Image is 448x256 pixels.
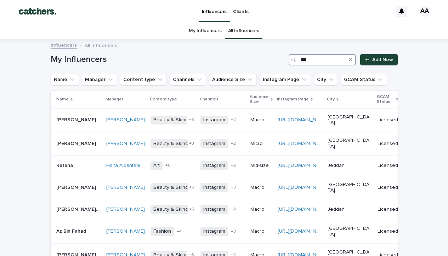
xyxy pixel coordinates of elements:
span: Art [151,161,163,170]
a: [URL][DOMAIN_NAME][DOMAIN_NAME] [278,207,366,212]
p: Micro [250,141,272,147]
tr: [PERSON_NAME][PERSON_NAME] [PERSON_NAME] Beauty & Skincare+3Instagram+2Micro[URL][DOMAIN_NAME][GE... [51,132,409,156]
span: + 2 [231,141,236,146]
img: v2itfyCJQeeYoQfrvWhc [14,4,61,18]
h1: My Influencers [51,54,286,65]
input: Search [289,54,356,65]
a: All Influencers [228,23,259,39]
span: Fashion [151,227,174,236]
p: All Influencers [85,41,118,49]
span: Instagram [200,205,228,214]
span: + 3 [189,141,194,146]
tr: [PERSON_NAME][PERSON_NAME] [PERSON_NAME] Beauty & Skincare+6Instagram+2Macro[URL][DOMAIN_NAME][GE... [51,108,409,132]
p: Jeddah [328,206,372,213]
p: Macro [250,206,272,213]
p: Macro [250,228,272,234]
p: Ratana [56,161,74,169]
span: Instagram [200,139,228,148]
p: Name [56,95,69,103]
span: Instagram [200,227,228,236]
a: [PERSON_NAME] [106,206,145,213]
button: Audience Size [209,74,257,85]
p: Instagram Page [277,95,309,103]
p: [GEOGRAPHIC_DATA] [328,138,372,150]
span: Beauty & Skincare [151,139,198,148]
p: [PERSON_NAME][DEMOGRAPHIC_DATA] [56,205,102,213]
p: [GEOGRAPHIC_DATA] [328,114,372,126]
span: + 4 [177,229,182,234]
p: City [327,95,335,103]
p: GCAM Status [377,93,394,106]
p: Jeddah [328,163,372,169]
div: AA [419,6,430,17]
a: [PERSON_NAME] [106,185,145,191]
button: Manager [82,74,117,85]
span: + 2 [231,163,236,168]
span: + 6 [189,118,194,122]
span: + 5 [189,185,194,190]
button: Instagram Page [260,74,311,85]
button: Channels [170,74,206,85]
tr: Az Bin FahadAz Bin Fahad [PERSON_NAME] Fashion+4Instagram+3Macro[URL][DOMAIN_NAME][GEOGRAPHIC_DAT... [51,220,409,243]
a: [URL][DOMAIN_NAME] [278,163,328,168]
span: Instagram [200,161,228,170]
p: Content type [150,95,177,103]
a: Haifa Alqahtani [106,163,140,169]
p: Audience Size [250,93,269,106]
p: Licensed [378,228,398,234]
p: [GEOGRAPHIC_DATA] [328,182,372,194]
p: Jory Almaiman [56,139,97,147]
p: Mid-size [250,163,272,169]
span: + 3 [231,229,236,234]
p: Licensed [378,163,398,169]
tr: [PERSON_NAME][DEMOGRAPHIC_DATA][PERSON_NAME][DEMOGRAPHIC_DATA] [PERSON_NAME] Beauty & Skincare+5I... [51,199,409,220]
p: Licensed [378,185,398,191]
p: Manager [106,95,123,103]
p: Az Bin Fahad [56,227,87,234]
span: + 3 [231,185,236,190]
p: Macro [250,117,272,123]
p: Licensed [378,206,398,213]
a: [URL][DOMAIN_NAME] [278,117,328,122]
button: City [314,74,338,85]
a: My Influencers [189,23,222,39]
span: + 2 [231,118,236,122]
button: GCAM Status [341,74,387,85]
p: [PERSON_NAME] [56,116,97,123]
p: Channels [200,95,219,103]
a: [PERSON_NAME] [106,228,145,234]
p: [GEOGRAPHIC_DATA] [328,226,372,238]
p: Licensed [378,141,398,147]
span: Add New [372,57,393,62]
span: Instagram [200,116,228,124]
button: Content type [120,74,167,85]
a: Influencers [51,41,77,49]
span: + 6 [165,163,171,168]
a: [URL][DOMAIN_NAME][DOMAIN_NAME][PERSON_NAME] [278,185,404,190]
button: Name [51,74,79,85]
p: Licensed [378,117,398,123]
a: [URL][DOMAIN_NAME] [278,141,328,146]
span: Beauty & Skincare [151,205,198,214]
a: Add New [360,54,397,65]
a: [PERSON_NAME] [106,141,145,147]
a: [PERSON_NAME] [106,117,145,123]
span: Beauty & Skincare [151,116,198,124]
p: Macro [250,185,272,191]
p: [PERSON_NAME] [56,183,97,191]
span: + 5 [189,207,194,211]
span: Instagram [200,183,228,192]
a: [URL][DOMAIN_NAME] [278,229,328,234]
span: Beauty & Skincare [151,183,198,192]
span: + 2 [231,207,236,211]
tr: RatanaRatana Haifa Alqahtani Art+6Instagram+2Mid-size[URL][DOMAIN_NAME]JeddahLicensed [51,155,409,176]
tr: [PERSON_NAME][PERSON_NAME] [PERSON_NAME] Beauty & Skincare+5Instagram+3Macro[URL][DOMAIN_NAME][DO... [51,176,409,199]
